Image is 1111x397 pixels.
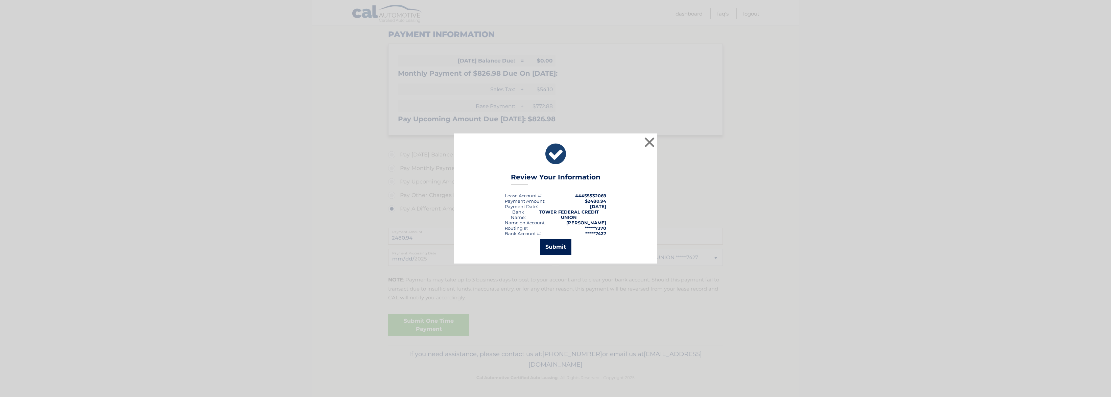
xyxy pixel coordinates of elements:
[505,204,538,209] div: :
[511,173,600,185] h3: Review Your Information
[505,193,542,198] div: Lease Account #:
[505,220,546,225] div: Name on Account:
[643,135,656,149] button: ×
[505,204,537,209] span: Payment Date
[540,239,571,255] button: Submit
[585,198,606,204] span: $2480.94
[590,204,606,209] span: [DATE]
[566,220,606,225] strong: [PERSON_NAME]
[505,225,528,231] div: Routing #:
[505,198,545,204] div: Payment Amount:
[505,231,541,236] div: Bank Account #:
[505,209,531,220] div: Bank Name:
[539,209,599,220] strong: TOWER FEDERAL CREDIT UNION
[575,193,606,198] strong: 44455532069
